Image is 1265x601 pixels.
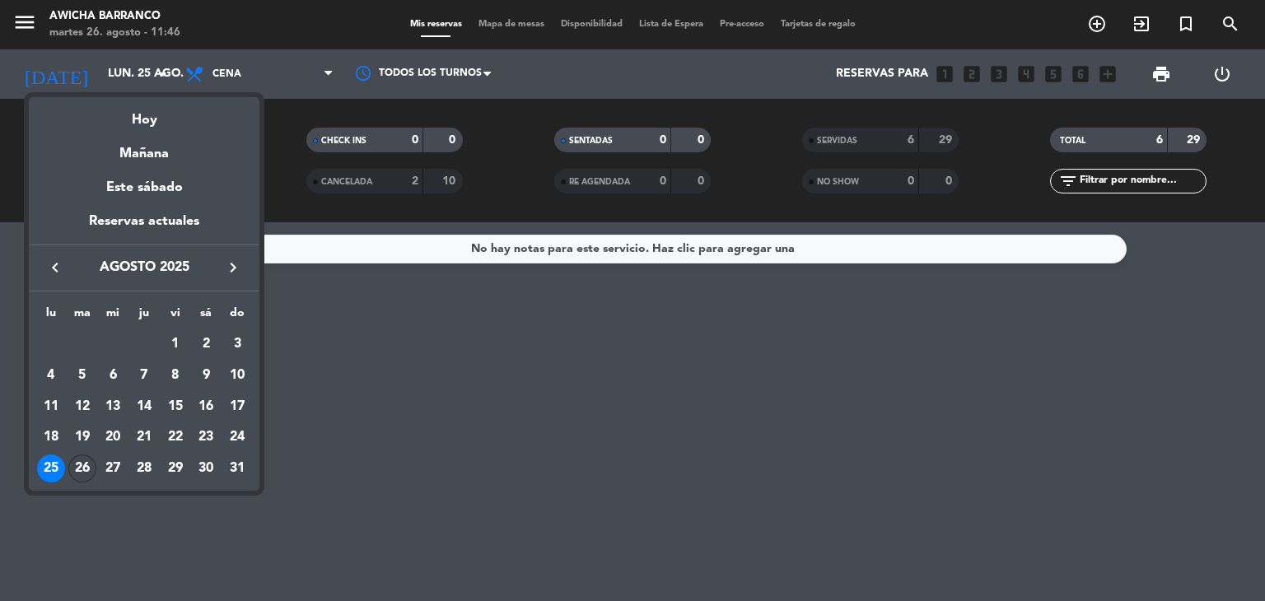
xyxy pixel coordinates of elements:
td: 16 de agosto de 2025 [191,391,222,422]
div: 21 [130,423,158,451]
th: martes [67,304,98,329]
div: 28 [130,454,158,482]
div: 15 [161,393,189,421]
div: 18 [37,423,65,451]
div: 31 [223,454,251,482]
th: jueves [128,304,160,329]
div: Reservas actuales [29,211,259,245]
div: 13 [99,393,127,421]
i: keyboard_arrow_left [45,258,65,277]
td: 1 de agosto de 2025 [160,328,191,360]
td: 31 de agosto de 2025 [222,453,253,484]
span: agosto 2025 [70,257,218,278]
td: 17 de agosto de 2025 [222,391,253,422]
td: 29 de agosto de 2025 [160,453,191,484]
div: 2 [192,330,220,358]
div: 3 [223,330,251,358]
button: keyboard_arrow_right [218,257,248,278]
td: 30 de agosto de 2025 [191,453,222,484]
div: 20 [99,423,127,451]
td: 20 de agosto de 2025 [97,422,128,453]
div: 4 [37,361,65,389]
td: AGO. [35,328,160,360]
td: 14 de agosto de 2025 [128,391,160,422]
td: 2 de agosto de 2025 [191,328,222,360]
div: 26 [68,454,96,482]
div: 16 [192,393,220,421]
th: lunes [35,304,67,329]
div: 10 [223,361,251,389]
td: 11 de agosto de 2025 [35,391,67,422]
div: Hoy [29,97,259,131]
div: 12 [68,393,96,421]
div: 7 [130,361,158,389]
td: 21 de agosto de 2025 [128,422,160,453]
td: 26 de agosto de 2025 [67,453,98,484]
td: 9 de agosto de 2025 [191,360,222,391]
td: 18 de agosto de 2025 [35,422,67,453]
div: Este sábado [29,165,259,211]
td: 6 de agosto de 2025 [97,360,128,391]
th: domingo [222,304,253,329]
td: 23 de agosto de 2025 [191,422,222,453]
div: 8 [161,361,189,389]
div: 30 [192,454,220,482]
div: 22 [161,423,189,451]
div: 29 [161,454,189,482]
div: 14 [130,393,158,421]
td: 3 de agosto de 2025 [222,328,253,360]
td: 13 de agosto de 2025 [97,391,128,422]
td: 25 de agosto de 2025 [35,453,67,484]
td: 12 de agosto de 2025 [67,391,98,422]
th: viernes [160,304,191,329]
td: 28 de agosto de 2025 [128,453,160,484]
div: 17 [223,393,251,421]
td: 15 de agosto de 2025 [160,391,191,422]
div: 23 [192,423,220,451]
td: 22 de agosto de 2025 [160,422,191,453]
td: 27 de agosto de 2025 [97,453,128,484]
div: 27 [99,454,127,482]
div: 1 [161,330,189,358]
div: 11 [37,393,65,421]
th: sábado [191,304,222,329]
td: 5 de agosto de 2025 [67,360,98,391]
td: 7 de agosto de 2025 [128,360,160,391]
div: 25 [37,454,65,482]
td: 19 de agosto de 2025 [67,422,98,453]
div: 24 [223,423,251,451]
div: 19 [68,423,96,451]
td: 10 de agosto de 2025 [222,360,253,391]
td: 24 de agosto de 2025 [222,422,253,453]
div: 5 [68,361,96,389]
td: 4 de agosto de 2025 [35,360,67,391]
div: 9 [192,361,220,389]
th: miércoles [97,304,128,329]
i: keyboard_arrow_right [223,258,243,277]
td: 8 de agosto de 2025 [160,360,191,391]
button: keyboard_arrow_left [40,257,70,278]
div: 6 [99,361,127,389]
div: Mañana [29,131,259,165]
